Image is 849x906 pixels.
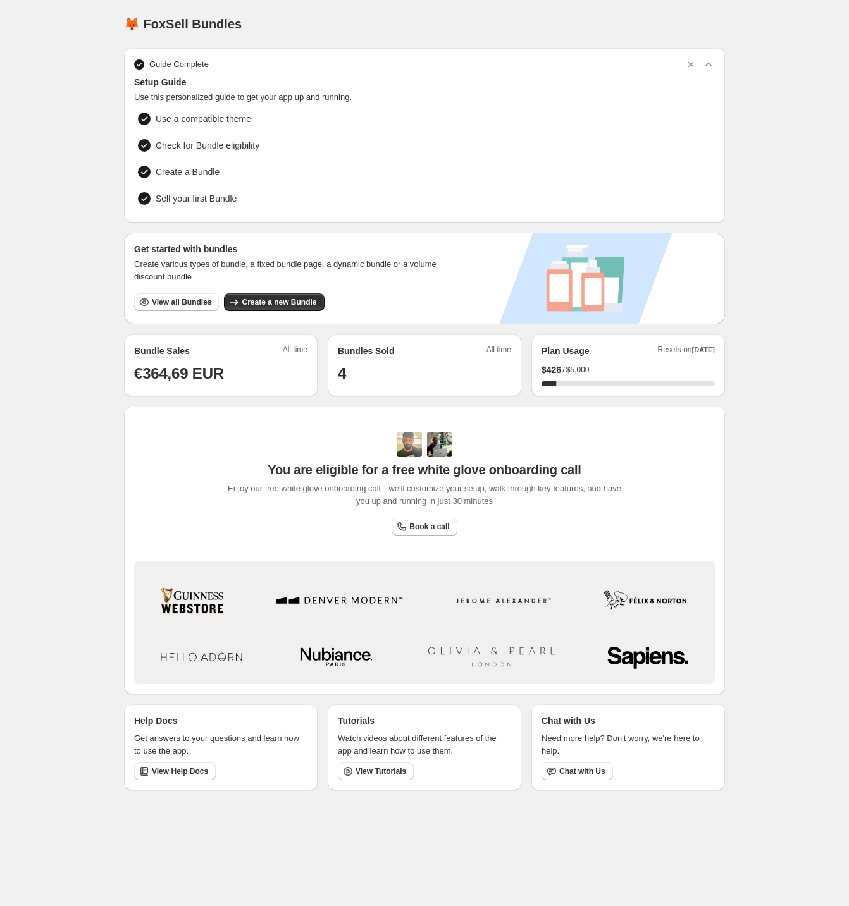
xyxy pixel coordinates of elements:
span: Create a new Bundle [242,297,316,307]
button: Create a new Bundle [224,293,324,311]
img: Adi [397,432,422,457]
h1: 4 [338,364,511,384]
img: Prakhar [427,432,452,457]
span: View Help Docs [152,766,208,776]
a: View Help Docs [134,762,216,780]
span: $5,000 [566,365,590,375]
button: Chat with Us [542,762,613,780]
p: Tutorials [338,714,375,727]
span: Enjoy our free white glove onboarding call—we'll customize your setup, walk through key features,... [221,482,628,508]
span: Book a call [409,522,449,532]
p: Chat with Us [542,714,595,727]
span: Use a compatible theme [156,113,251,125]
p: Get answers to your questions and learn how to use the app. [134,732,307,757]
span: Create a Bundle [156,166,220,178]
span: View Tutorials [356,766,406,776]
span: You are eligible for a free white glove onboarding call [268,462,581,477]
h1: €364,69 EUR [134,364,307,384]
span: Create various types of bundle, a fixed bundle page, a dynamic bundle or a volume discount bundle [134,258,449,283]
h2: Bundles Sold [338,345,394,357]
span: Resets on [658,345,716,358]
span: Setup Guide [134,76,715,89]
a: View Tutorials [338,762,414,780]
span: $ 426 [542,364,561,376]
span: View all Bundles [152,297,211,307]
a: Book a call [392,518,457,536]
span: Guide Complete [149,58,209,71]
div: / [542,364,715,376]
p: Watch videos about different features of the app and learn how to use them. [338,732,511,757]
span: All time [283,345,307,358]
span: Use this personalized guide to get your app up and running. [134,91,715,104]
h3: Get started with bundles [134,243,449,255]
span: All time [486,345,511,358]
span: Check for Bundle eligibility [156,139,259,152]
h1: 🦊 FoxSell Bundles [124,16,242,32]
span: Chat with Us [559,766,605,776]
p: Need more help? Don't worry, we're here to help. [542,732,715,757]
h2: Plan Usage [542,345,589,357]
p: Help Docs [134,714,177,727]
span: [DATE] [692,346,715,353]
h2: Bundle Sales [134,345,190,357]
button: View all Bundles [134,293,219,311]
span: Sell your first Bundle [156,192,237,205]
